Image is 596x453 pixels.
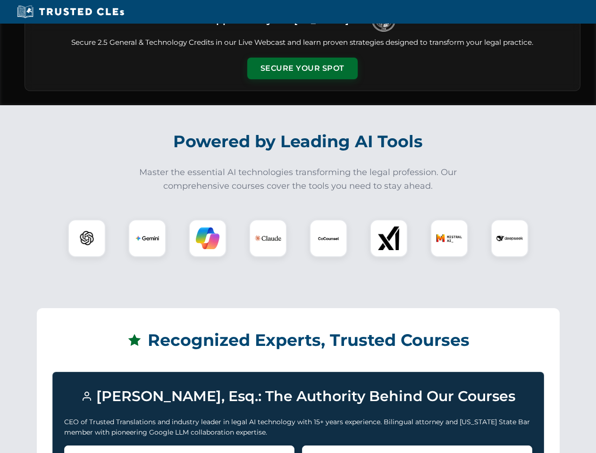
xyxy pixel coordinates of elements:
[255,225,281,252] img: Claude Logo
[370,219,408,257] div: xAI
[317,226,340,250] img: CoCounsel Logo
[37,125,560,158] h2: Powered by Leading AI Tools
[68,219,106,257] div: ChatGPT
[14,5,127,19] img: Trusted CLEs
[135,226,159,250] img: Gemini Logo
[436,225,462,252] img: Mistral AI Logo
[377,226,401,250] img: xAI Logo
[249,219,287,257] div: Claude
[491,219,529,257] div: DeepSeek
[189,219,227,257] div: Copilot
[64,384,532,409] h3: [PERSON_NAME], Esq.: The Authority Behind Our Courses
[430,219,468,257] div: Mistral AI
[73,225,101,252] img: ChatGPT Logo
[247,58,358,79] button: Secure Your Spot
[128,219,166,257] div: Gemini
[36,37,569,48] p: Secure 2.5 General & Technology Credits in our Live Webcast and learn proven strategies designed ...
[64,417,532,438] p: CEO of Trusted Translations and industry leader in legal AI technology with 15+ years experience....
[196,226,219,250] img: Copilot Logo
[52,324,544,357] h2: Recognized Experts, Trusted Courses
[496,225,523,252] img: DeepSeek Logo
[310,219,347,257] div: CoCounsel
[133,166,463,193] p: Master the essential AI technologies transforming the legal profession. Our comprehensive courses...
